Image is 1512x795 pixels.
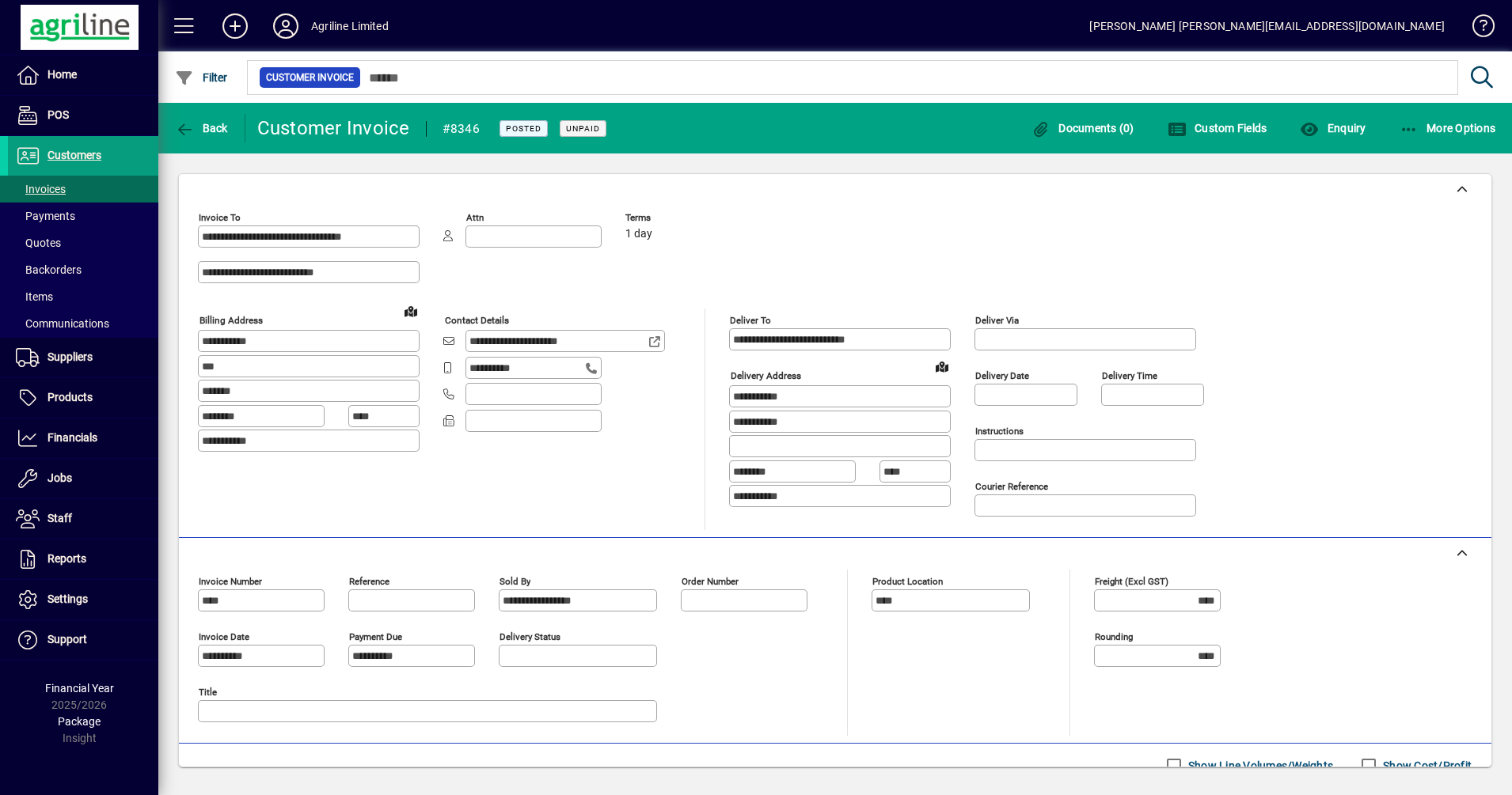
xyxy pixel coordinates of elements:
[47,431,97,444] span: Financials
[1028,114,1138,142] button: Documents (0)
[257,115,410,141] div: Customer Invoice
[210,12,260,40] button: Add
[1300,122,1366,134] span: Enquiry
[199,687,217,698] mat-label: Title
[158,114,245,142] app-page-header-button: Back
[47,592,88,605] span: Settings
[8,176,158,203] a: Invoices
[199,212,241,223] mat-label: Invoice To
[443,116,480,142] div: #8346
[175,122,228,134] span: Back
[47,512,72,524] span: Staff
[398,298,424,324] a: View on map
[16,183,66,195] span: Invoices
[8,96,158,135] a: POS
[199,576,262,587] mat-label: Invoice number
[466,212,484,223] mat-label: Attn
[1089,13,1445,39] div: [PERSON_NAME] [PERSON_NAME][EMAIL_ADDRESS][DOMAIN_NAME]
[1400,122,1496,134] span: More Options
[45,682,114,695] span: Financial Year
[266,70,354,85] span: Customer Invoice
[47,149,101,161] span: Customers
[1296,114,1370,142] button: Enquiry
[975,315,1019,326] mat-label: Deliver via
[8,283,158,310] a: Items
[8,499,158,539] a: Staff
[47,552,86,565] span: Reports
[16,290,53,303] span: Items
[8,256,158,283] a: Backorders
[566,123,600,134] span: Unpaid
[730,315,771,326] mat-label: Deliver To
[500,631,560,642] mat-label: Delivery status
[47,471,72,484] span: Jobs
[47,633,87,645] span: Support
[1031,122,1134,134] span: Documents (0)
[47,350,93,363] span: Suppliers
[682,576,739,587] mat-label: Order number
[8,620,158,660] a: Support
[1168,122,1267,134] span: Custom Fields
[975,481,1048,492] mat-label: Courier Reference
[8,310,158,337] a: Communications
[1396,114,1500,142] button: More Options
[8,418,158,458] a: Financials
[8,338,158,377] a: Suppliers
[349,631,402,642] mat-label: Payment due
[16,317,109,330] span: Communications
[8,229,158,256] a: Quotes
[8,459,158,498] a: Jobs
[975,426,1024,437] mat-label: Instructions
[500,576,530,587] mat-label: Sold by
[1461,3,1492,55] a: Knowledge Base
[199,631,249,642] mat-label: Invoice date
[506,123,541,134] span: Posted
[8,203,158,229] a: Payments
[1095,576,1168,587] mat-label: Freight (excl GST)
[1380,758,1472,774] label: Show Cost/Profit
[16,237,61,249] span: Quotes
[311,13,389,39] div: Agriline Limited
[47,68,77,81] span: Home
[872,576,943,587] mat-label: Product location
[625,213,720,223] span: Terms
[975,370,1029,381] mat-label: Delivery date
[8,580,158,619] a: Settings
[929,354,955,379] a: View on map
[260,12,311,40] button: Profile
[171,63,232,92] button: Filter
[58,715,101,728] span: Package
[1095,631,1133,642] mat-label: Rounding
[8,378,158,418] a: Products
[16,263,82,276] span: Backorders
[1164,114,1271,142] button: Custom Fields
[8,539,158,579] a: Reports
[349,576,389,587] mat-label: Reference
[1102,370,1157,381] mat-label: Delivery time
[47,108,69,121] span: POS
[16,210,75,222] span: Payments
[625,228,652,240] span: 1 day
[175,71,228,84] span: Filter
[47,391,93,403] span: Products
[8,55,158,95] a: Home
[171,114,232,142] button: Back
[1185,758,1333,774] label: Show Line Volumes/Weights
